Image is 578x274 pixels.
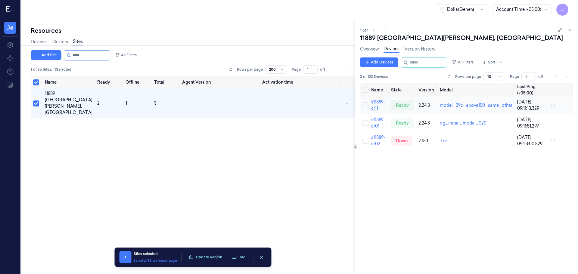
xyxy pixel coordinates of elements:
[440,138,512,144] div: Test
[371,117,385,129] a: s11889-cr01
[31,67,52,72] span: 1 of 36 Sites ,
[45,91,92,116] div: 11889 [GEOGRAPHIC_DATA][PERSON_NAME], [GEOGRAPHIC_DATA]
[440,102,512,109] div: model_29c_above150_same_other
[556,4,568,16] button: J
[440,120,512,126] div: dg_initial_model_020
[515,83,546,97] th: Last Ping (-05:00)
[449,57,476,67] button: All Filters
[362,87,368,93] button: Select all
[320,67,330,72] span: of 1
[362,120,368,126] button: Select row
[553,72,571,81] nav: pagination
[237,67,263,72] p: Rows per page
[360,74,388,79] span: 3 of 123 Devices
[384,46,399,53] a: Devices
[389,83,416,97] th: State
[123,76,152,88] th: Offline
[113,50,139,60] button: All Filters
[95,76,123,88] th: Ready
[371,99,385,111] a: s11889-cr11
[334,65,353,74] nav: pagination
[517,99,543,112] div: [DATE] 09:11:13.329
[119,251,131,263] span: 1
[391,118,414,128] div: ready
[33,100,39,106] button: Select row
[154,100,157,106] span: 3
[126,100,127,106] span: 1
[31,39,47,45] a: Devices
[134,251,178,257] div: Sites selected
[517,117,543,129] div: [DATE] 09:11:51.297
[134,258,178,263] button: Select all 1 Sites from all pages
[418,138,435,144] div: 2.15.1
[31,26,355,35] div: Resources
[228,253,249,262] button: Tag
[360,46,379,52] a: Overview
[360,28,368,33] span: 1 of 1
[257,252,266,262] button: clearSelection
[54,67,71,72] span: 1 Selected
[185,253,226,262] button: Update Region
[538,74,548,79] span: of 1
[73,38,83,45] a: Sites
[360,34,563,42] div: 11889 [GEOGRAPHIC_DATA][PERSON_NAME], [GEOGRAPHIC_DATA]
[416,83,437,97] th: Version
[180,76,259,88] th: Agent Version
[362,102,368,108] button: Select row
[42,76,95,88] th: Name
[437,83,515,97] th: Model
[292,67,301,72] span: Page
[31,50,61,60] button: Add Site
[152,76,180,88] th: Total
[369,83,389,97] th: Name
[418,120,435,126] div: 2.24.3
[371,135,385,146] a: s11889-cr02
[510,74,519,79] span: Page
[391,136,412,146] div: down
[517,134,543,147] div: [DATE] 09:23:00.529
[360,57,398,67] button: Add Devices
[51,39,68,45] a: Clusters
[418,102,435,109] div: 2.24.3
[33,79,39,85] button: Select all
[362,138,368,144] button: Select row
[391,100,414,110] div: ready
[260,76,341,88] th: Activation time
[455,74,481,79] p: Rows per page
[404,46,435,52] a: Version History
[97,100,100,106] span: 2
